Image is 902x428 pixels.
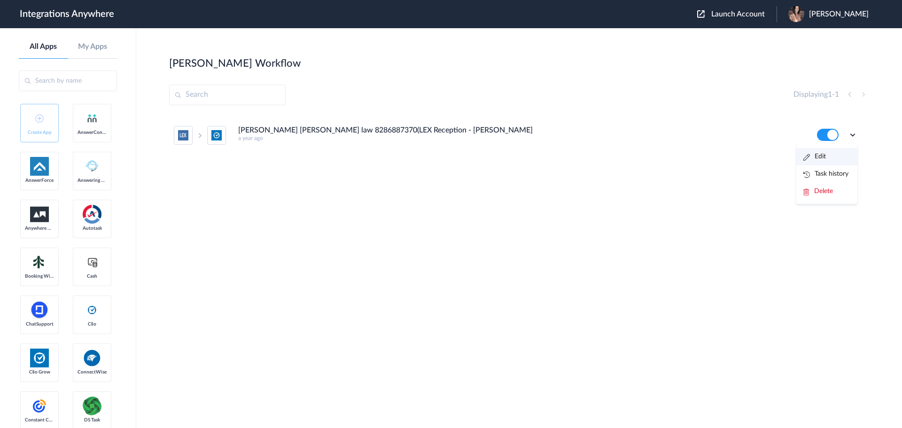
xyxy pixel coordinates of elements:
[68,42,117,51] a: My Apps
[78,178,107,183] span: Answering Service
[20,8,114,20] h1: Integrations Anywhere
[78,417,107,423] span: DS Task
[25,178,54,183] span: AnswerForce
[30,157,49,176] img: af-app-logo.svg
[835,91,839,98] span: 1
[238,126,533,135] h4: [PERSON_NAME] [PERSON_NAME] law 8286887370(LEX Reception - [PERSON_NAME]
[803,171,848,177] a: Task history
[25,273,54,279] span: Booking Widget
[35,114,44,123] img: add-icon.svg
[86,304,98,316] img: clio-logo.svg
[83,157,101,176] img: Answering_service.png
[83,349,101,367] img: connectwise.png
[83,205,101,224] img: autotask.png
[30,207,49,222] img: aww.png
[30,301,49,319] img: chatsupport-icon.svg
[814,188,833,195] span: Delete
[697,10,705,18] img: launch-acct-icon.svg
[169,85,286,105] input: Search
[78,273,107,279] span: Cash
[19,42,68,51] a: All Apps
[238,135,804,141] h5: a year ago
[25,321,54,327] span: ChatSupport
[788,6,804,22] img: received-411653253360191.jpeg
[30,397,49,415] img: constant-contact.svg
[803,153,826,160] a: Edit
[25,417,54,423] span: Constant Contact
[828,91,832,98] span: 1
[78,226,107,231] span: Autotask
[169,57,301,70] h2: [PERSON_NAME] Workflow
[25,226,54,231] span: Anywhere Works
[30,349,49,367] img: Clio.jpg
[78,321,107,327] span: Clio
[30,254,49,271] img: Setmore_Logo.svg
[793,90,839,99] h4: Displaying -
[25,369,54,375] span: Clio Grow
[697,10,777,19] button: Launch Account
[78,130,107,135] span: AnswerConnect
[19,70,117,91] input: Search by name
[711,10,765,18] span: Launch Account
[25,130,54,135] span: Create App
[86,113,98,124] img: answerconnect-logo.svg
[809,10,869,19] span: [PERSON_NAME]
[86,257,98,268] img: cash-logo.svg
[83,397,101,415] img: distributedSource.png
[78,369,107,375] span: ConnectWise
